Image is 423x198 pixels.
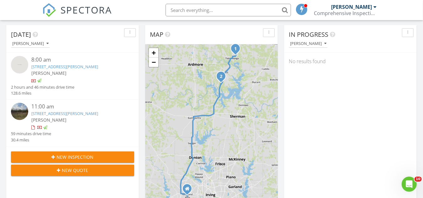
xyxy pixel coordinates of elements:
div: 4900 S Preston Rd, Tishomingo, OK 73460 [235,48,239,52]
div: 59 minutes drive time [11,131,51,137]
div: [PERSON_NAME] [290,41,326,46]
a: Zoom out [149,58,158,67]
iframe: Intercom live chat [402,177,417,192]
a: Zoom in [149,48,158,58]
span: 10 [415,177,422,182]
i: 2 [220,74,222,79]
a: [STREET_ADDRESS][PERSON_NAME] [31,111,98,116]
img: streetview [11,103,28,120]
button: New Inspection [11,151,134,163]
span: In Progress [289,30,328,39]
a: SPECTORA [42,8,112,22]
div: 128.6 miles [11,90,74,96]
span: SPECTORA [61,3,112,16]
a: 11:00 am [STREET_ADDRESS][PERSON_NAME] [PERSON_NAME] 59 minutes drive time 30.4 miles [11,103,134,143]
div: 10627 Old Willis Rd, Kingston, OK 73439 [221,76,225,80]
button: [PERSON_NAME] [289,40,328,48]
span: New Inspection [57,154,94,160]
div: Comprehensive Inspections [314,10,377,16]
div: 11:00 am [31,103,124,111]
div: No results found [284,53,417,70]
div: 8:00 am [31,56,124,64]
span: Map [150,30,163,39]
span: New Quote [62,167,88,173]
div: [PERSON_NAME] [12,41,49,46]
a: 8:00 am [STREET_ADDRESS][PERSON_NAME] [PERSON_NAME] 2 hours and 46 minutes drive time 128.6 miles [11,56,134,96]
input: Search everything... [166,4,291,16]
div: 6931 HARDISTY ST, RICHLAND HILLS, TX TX 76118 [187,189,191,192]
img: streetview [11,56,28,73]
span: [PERSON_NAME] [31,117,66,123]
a: [STREET_ADDRESS][PERSON_NAME] [31,64,98,69]
div: 30.4 miles [11,137,51,143]
button: New Quote [11,165,134,176]
i: 1 [234,47,237,51]
img: The Best Home Inspection Software - Spectora [42,3,56,17]
div: [PERSON_NAME] [331,4,372,10]
div: 2 hours and 46 minutes drive time [11,84,74,90]
span: [DATE] [11,30,31,39]
button: [PERSON_NAME] [11,40,50,48]
span: [PERSON_NAME] [31,70,66,76]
